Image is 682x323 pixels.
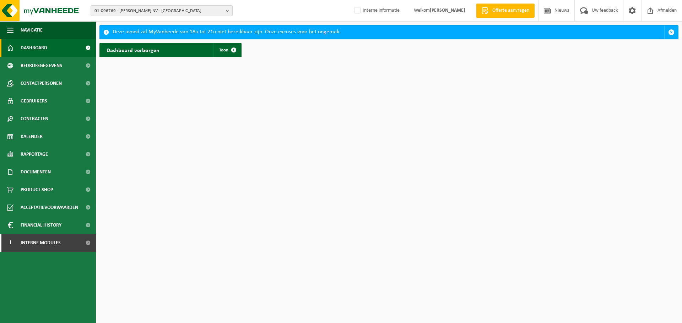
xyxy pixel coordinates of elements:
span: Product Shop [21,181,53,199]
button: 01-096769 - [PERSON_NAME] NV - [GEOGRAPHIC_DATA] [91,5,233,16]
span: Financial History [21,216,61,234]
a: Toon [213,43,241,57]
span: Bedrijfsgegevens [21,57,62,74]
span: Interne modules [21,234,61,252]
span: Contactpersonen [21,74,62,92]
a: Offerte aanvragen [476,4,535,18]
span: Kalender [21,128,43,145]
span: Rapportage [21,145,48,163]
strong: [PERSON_NAME] [430,8,465,13]
span: Documenten [21,163,51,181]
label: Interne informatie [353,5,400,16]
span: 01-096769 - [PERSON_NAME] NV - [GEOGRAPHIC_DATA] [94,6,223,16]
span: Toon [219,48,228,52]
div: Deze avond zal MyVanheede van 18u tot 21u niet bereikbaar zijn. Onze excuses voor het ongemak. [113,26,664,39]
span: Offerte aanvragen [491,7,531,14]
span: Gebruikers [21,92,47,110]
span: Dashboard [21,39,47,57]
span: Acceptatievoorwaarden [21,199,78,216]
span: Contracten [21,110,48,128]
h2: Dashboard verborgen [99,43,167,57]
span: Navigatie [21,21,43,39]
span: I [7,234,13,252]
